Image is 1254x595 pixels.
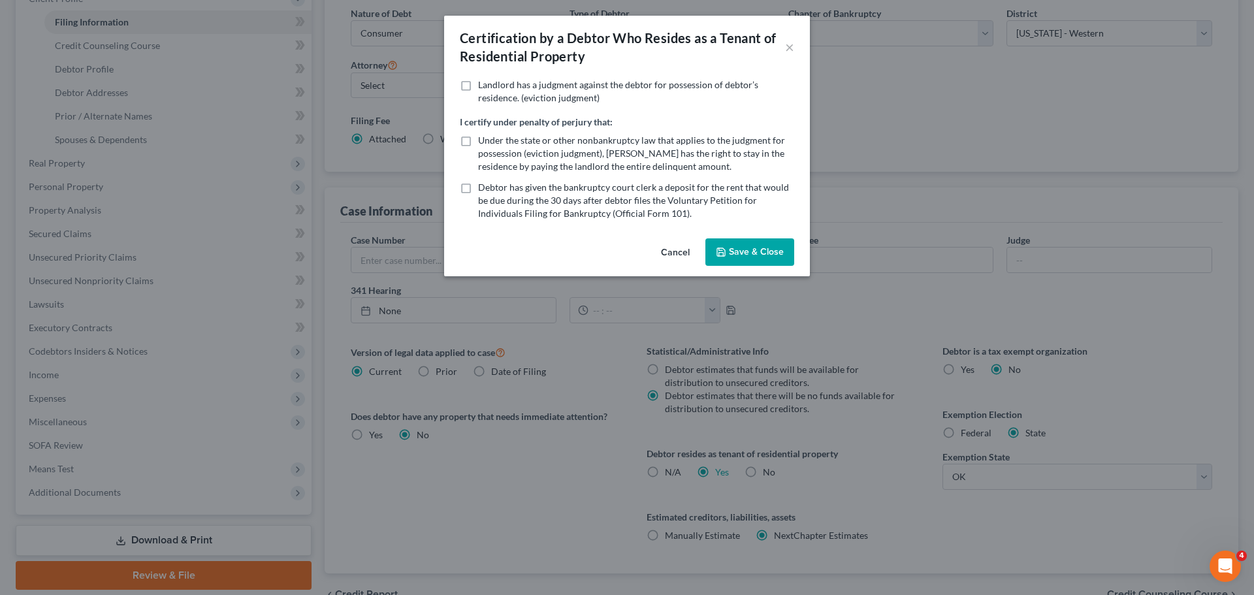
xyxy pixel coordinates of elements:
[478,135,785,172] span: Under the state or other nonbankruptcy law that applies to the judgment for possession (eviction ...
[705,238,794,266] button: Save & Close
[785,39,794,55] button: ×
[478,79,758,103] span: Landlord has a judgment against the debtor for possession of debtor’s residence. (eviction judgment)
[1210,551,1241,582] iframe: Intercom live chat
[460,115,613,129] label: I certify under penalty of perjury that:
[1236,551,1247,561] span: 4
[478,182,789,219] span: Debtor has given the bankruptcy court clerk a deposit for the rent that would be due during the 3...
[460,29,785,65] div: Certification by a Debtor Who Resides as a Tenant of Residential Property
[651,240,700,266] button: Cancel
